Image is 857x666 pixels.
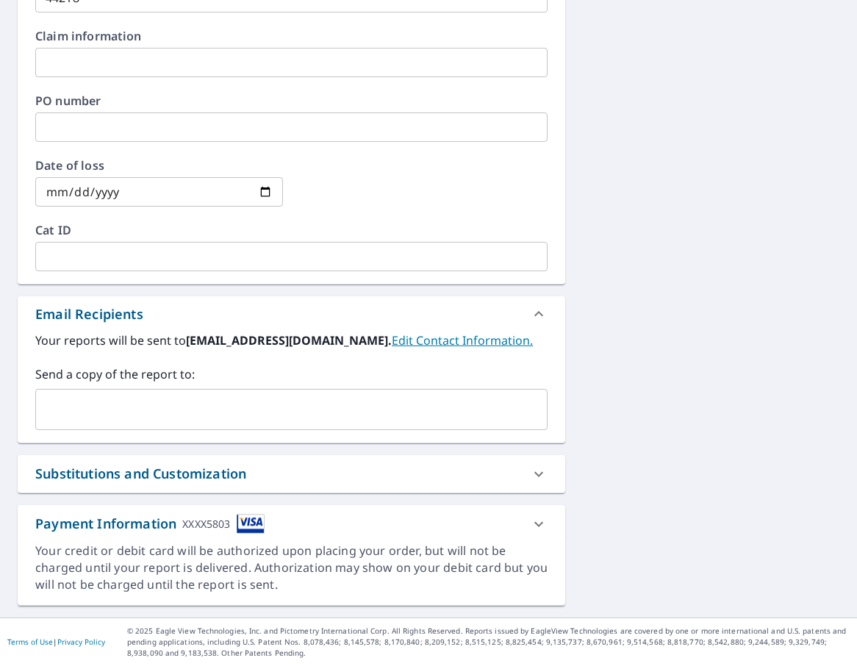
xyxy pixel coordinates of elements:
label: Send a copy of the report to: [35,365,548,383]
a: Terms of Use [7,637,53,647]
p: © 2025 Eagle View Technologies, Inc. and Pictometry International Corp. All Rights Reserved. Repo... [127,626,850,659]
a: EditContactInfo [392,332,533,348]
label: Your reports will be sent to [35,332,548,349]
label: Date of loss [35,160,283,171]
p: | [7,637,105,646]
div: Substitutions and Customization [18,455,565,493]
div: Payment InformationXXXX5803cardImage [18,505,565,543]
b: [EMAIL_ADDRESS][DOMAIN_NAME]. [186,332,392,348]
label: Cat ID [35,224,548,236]
div: Email Recipients [18,296,565,332]
div: XXXX5803 [182,514,230,534]
a: Privacy Policy [57,637,105,647]
div: Email Recipients [35,304,143,324]
div: Your credit or debit card will be authorized upon placing your order, but will not be charged unt... [35,543,548,593]
div: Substitutions and Customization [35,464,246,484]
div: Payment Information [35,514,265,534]
label: Claim information [35,30,548,42]
label: PO number [35,95,548,107]
img: cardImage [237,514,265,534]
